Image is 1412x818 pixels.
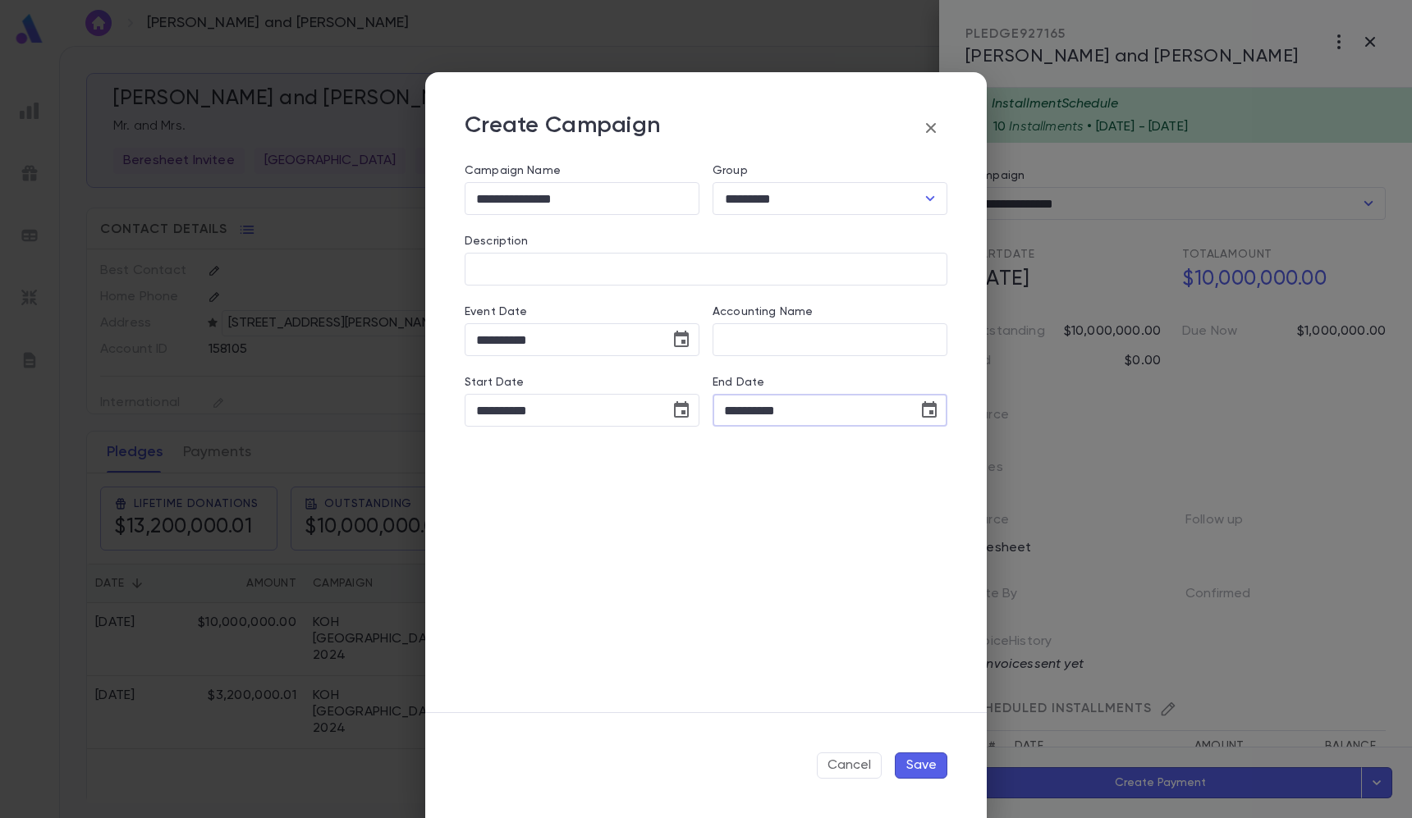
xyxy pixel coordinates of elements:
[665,394,698,427] button: Choose date, selected date is Sep 16, 2025
[713,305,813,318] label: Accounting Name
[713,164,748,177] label: Group
[465,164,561,177] label: Campaign Name
[913,394,946,427] button: Choose date
[665,323,698,356] button: Choose date, selected date is Sep 15, 2025
[465,235,529,248] label: Description
[465,112,660,144] p: Create Campaign
[713,376,947,389] label: End Date
[465,305,699,318] label: Event Date
[465,376,699,389] label: Start Date
[895,752,947,779] button: Save
[817,752,882,779] button: Cancel
[919,187,942,210] button: Open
